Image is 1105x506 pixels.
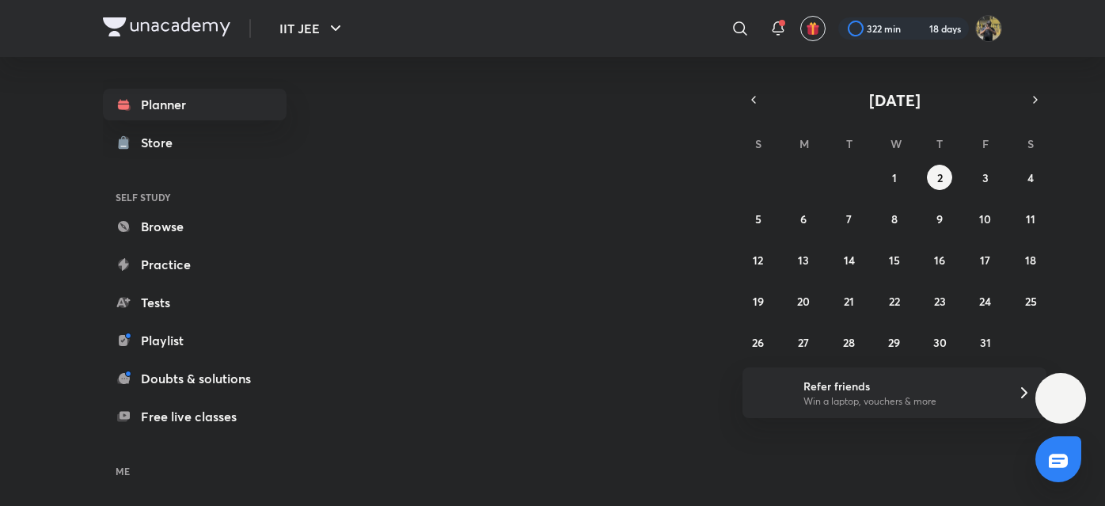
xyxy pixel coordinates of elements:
[1027,170,1034,185] abbr: October 4, 2025
[798,253,809,268] abbr: October 13, 2025
[141,133,182,152] div: Store
[103,184,287,211] h6: SELF STUDY
[973,206,998,231] button: October 10, 2025
[982,170,989,185] abbr: October 3, 2025
[890,136,902,151] abbr: Wednesday
[103,17,230,40] a: Company Logo
[980,335,991,350] abbr: October 31, 2025
[889,253,900,268] abbr: October 15, 2025
[837,329,862,355] button: October 28, 2025
[791,247,816,272] button: October 13, 2025
[103,17,230,36] img: Company Logo
[753,253,763,268] abbr: October 12, 2025
[927,329,952,355] button: October 30, 2025
[936,136,943,151] abbr: Thursday
[1027,136,1034,151] abbr: Saturday
[882,288,907,314] button: October 22, 2025
[936,211,943,226] abbr: October 9, 2025
[270,13,355,44] button: IIT JEE
[979,294,991,309] abbr: October 24, 2025
[806,21,820,36] img: avatar
[103,325,287,356] a: Playlist
[800,211,807,226] abbr: October 6, 2025
[982,136,989,151] abbr: Friday
[889,294,900,309] abbr: October 22, 2025
[746,247,771,272] button: October 12, 2025
[103,401,287,432] a: Free live classes
[755,136,761,151] abbr: Sunday
[927,206,952,231] button: October 9, 2025
[755,211,761,226] abbr: October 5, 2025
[973,165,998,190] button: October 3, 2025
[973,329,998,355] button: October 31, 2025
[103,363,287,394] a: Doubts & solutions
[844,253,855,268] abbr: October 14, 2025
[798,335,809,350] abbr: October 27, 2025
[746,206,771,231] button: October 5, 2025
[910,21,926,36] img: streak
[799,136,809,151] abbr: Monday
[803,394,998,409] p: Win a laptop, vouchers & more
[753,294,764,309] abbr: October 19, 2025
[882,165,907,190] button: October 1, 2025
[973,247,998,272] button: October 17, 2025
[927,247,952,272] button: October 16, 2025
[927,165,952,190] button: October 2, 2025
[1025,294,1037,309] abbr: October 25, 2025
[1018,206,1043,231] button: October 11, 2025
[1018,288,1043,314] button: October 25, 2025
[979,211,991,226] abbr: October 10, 2025
[846,211,852,226] abbr: October 7, 2025
[103,89,287,120] a: Planner
[933,335,947,350] abbr: October 30, 2025
[937,170,943,185] abbr: October 2, 2025
[791,329,816,355] button: October 27, 2025
[746,288,771,314] button: October 19, 2025
[746,329,771,355] button: October 26, 2025
[797,294,810,309] abbr: October 20, 2025
[934,253,945,268] abbr: October 16, 2025
[755,377,787,409] img: referral
[975,15,1002,42] img: KRISH JINDAL
[1025,253,1036,268] abbr: October 18, 2025
[752,335,764,350] abbr: October 26, 2025
[927,288,952,314] button: October 23, 2025
[973,288,998,314] button: October 24, 2025
[1026,211,1035,226] abbr: October 11, 2025
[103,287,287,318] a: Tests
[791,206,816,231] button: October 6, 2025
[1018,247,1043,272] button: October 18, 2025
[891,211,898,226] abbr: October 8, 2025
[843,335,855,350] abbr: October 28, 2025
[869,89,921,111] span: [DATE]
[837,288,862,314] button: October 21, 2025
[892,170,897,185] abbr: October 1, 2025
[882,206,907,231] button: October 8, 2025
[103,127,287,158] a: Store
[846,136,852,151] abbr: Tuesday
[882,329,907,355] button: October 29, 2025
[1018,165,1043,190] button: October 4, 2025
[837,206,862,231] button: October 7, 2025
[1051,389,1070,408] img: ttu
[803,378,998,394] h6: Refer friends
[844,294,854,309] abbr: October 21, 2025
[103,458,287,485] h6: ME
[837,247,862,272] button: October 14, 2025
[934,294,946,309] abbr: October 23, 2025
[103,249,287,280] a: Practice
[765,89,1024,111] button: [DATE]
[791,288,816,314] button: October 20, 2025
[103,211,287,242] a: Browse
[888,335,900,350] abbr: October 29, 2025
[980,253,990,268] abbr: October 17, 2025
[882,247,907,272] button: October 15, 2025
[800,16,826,41] button: avatar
